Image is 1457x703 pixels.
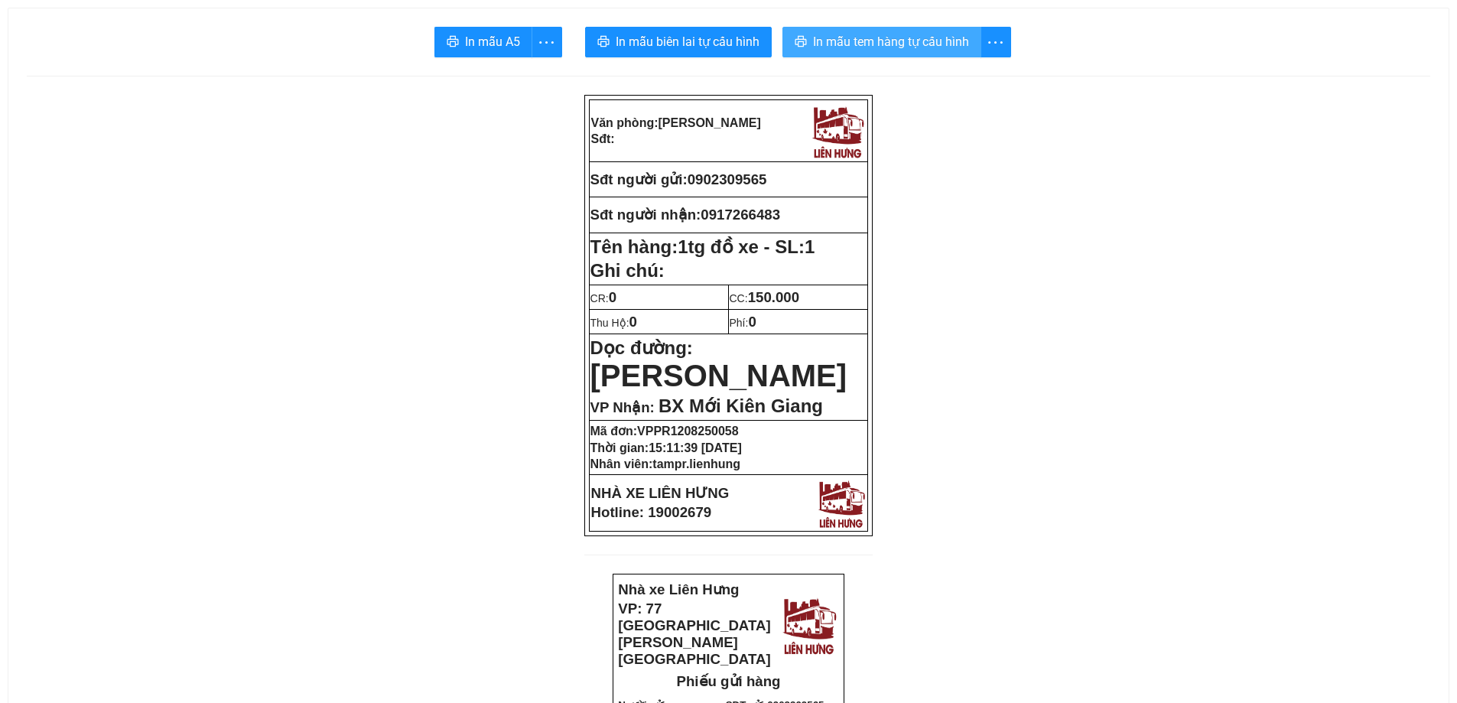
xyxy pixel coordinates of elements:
span: [PERSON_NAME] [659,116,761,129]
span: CR: [590,292,617,304]
img: logo [779,593,839,656]
span: 0917266483 [701,207,780,223]
span: 1tg đồ xe - SL: [678,236,815,257]
strong: Sđt người nhận: [590,207,701,223]
strong: Phiếu gửi hàng [63,99,167,116]
span: CC: [730,292,800,304]
span: more [981,33,1010,52]
span: [PERSON_NAME] [590,359,847,392]
span: Phí: [730,317,756,329]
img: logo [164,19,224,83]
button: printerIn mẫu biên lai tự cấu hình [585,27,772,57]
span: 150.000 [748,289,799,305]
span: In mẫu A5 [465,32,520,51]
span: 0 [629,314,637,330]
strong: Tên hàng: [590,236,815,257]
span: 1 [805,236,815,257]
img: logo [815,477,867,529]
strong: Mã đơn: [590,425,739,438]
button: more [532,27,562,57]
span: Thu Hộ: [590,317,637,329]
span: VPPR1208250058 [637,425,739,438]
span: BX Mới Kiên Giang [659,395,823,416]
strong: Thời gian: [590,441,742,454]
span: printer [795,35,807,50]
span: Ghi chú: [590,260,665,281]
span: 0 [748,314,756,330]
strong: Nhà xe Liên Hưng [5,8,126,24]
span: 15:11:39 [DATE] [649,441,742,454]
strong: Sđt: [591,132,615,145]
button: printerIn mẫu A5 [434,27,532,57]
strong: VP: 77 [GEOGRAPHIC_DATA][PERSON_NAME][GEOGRAPHIC_DATA] [5,27,158,93]
strong: Văn phòng: [591,116,761,129]
strong: Sđt người gửi: [590,171,688,187]
span: In mẫu biên lai tự cấu hình [616,32,759,51]
span: printer [447,35,459,50]
span: tampr.lienhung [652,457,740,470]
span: more [532,33,561,52]
strong: Dọc đường: [590,337,847,390]
strong: Phiếu gửi hàng [677,673,781,689]
span: VP Nhận: [590,399,655,415]
img: logo [808,102,867,160]
span: 0 [609,289,616,305]
strong: NHÀ XE LIÊN HƯNG [591,485,730,501]
span: In mẫu tem hàng tự cấu hình [813,32,969,51]
strong: Hotline: 19002679 [591,504,712,520]
button: more [981,27,1011,57]
strong: VP: 77 [GEOGRAPHIC_DATA][PERSON_NAME][GEOGRAPHIC_DATA] [618,600,770,667]
button: printerIn mẫu tem hàng tự cấu hình [782,27,981,57]
span: printer [597,35,610,50]
strong: Nhân viên: [590,457,740,470]
strong: Nhà xe Liên Hưng [618,581,739,597]
span: 0902309565 [688,171,767,187]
